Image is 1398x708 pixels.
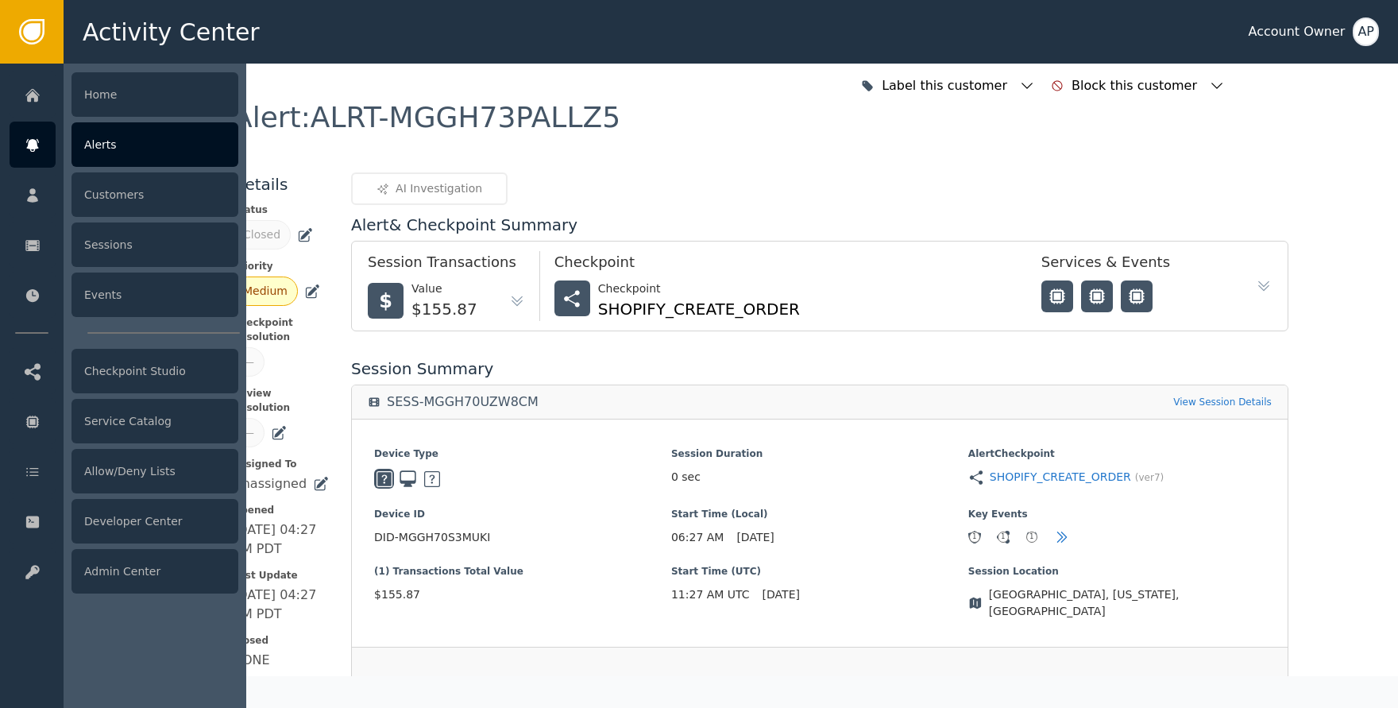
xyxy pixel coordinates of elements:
div: Customers [71,172,238,217]
div: Service Catalog [71,399,238,443]
div: Details [233,172,329,196]
span: 06:27 AM [671,529,724,546]
span: Device ID [374,507,671,521]
div: Sessions [71,222,238,267]
a: Admin Center [10,548,238,594]
div: Alerts [71,122,238,167]
div: Checkpoint [598,280,800,297]
span: Session Location [968,564,1265,578]
div: Block this customer [1072,76,1201,95]
div: Medium [243,283,288,300]
div: Developer Center [71,499,238,544]
span: Status [233,203,329,217]
span: Closed [233,633,329,648]
span: Device Type [374,447,671,461]
div: SHOPIFY_CREATE_ORDER [598,297,800,321]
button: Block this customer [1047,68,1229,103]
span: Start Time (Local) [671,507,968,521]
div: Checkpoint Studio [71,349,238,393]
div: $155.87 [411,297,477,321]
a: Checkpoint Studio [10,348,238,394]
div: Home [71,72,238,117]
span: Priority [233,259,329,273]
span: Assigned To [233,457,329,471]
div: Checkpoint [554,251,1010,280]
div: 1 [969,532,980,543]
div: Session Summary [351,357,1288,381]
div: [DATE] 04:27 AM PDT [233,520,329,559]
a: Sessions [10,222,238,268]
span: Checkpoint Resolution [233,315,329,344]
button: AP [1353,17,1379,46]
a: Developer Center [10,498,238,544]
span: $ [379,287,392,315]
a: Events [10,272,238,318]
div: Alert & Checkpoint Summary [351,213,1288,237]
span: Session Duration [671,447,968,461]
a: Customers [10,172,238,218]
div: Unassigned [233,474,307,493]
a: Alerts [10,122,238,168]
span: $155.87 [374,586,671,603]
a: SHOPIFY_CREATE_ORDER [990,469,1131,486]
span: Activity Center [83,14,260,50]
span: [DATE] [763,586,800,603]
div: 1 [998,532,1009,543]
div: Allow/Deny Lists [71,449,238,493]
div: Alert : ALRT-MGGH73PALLZ5 [233,103,620,132]
div: 1 [1026,532,1037,543]
div: Events [71,273,238,317]
span: Start Time (UTC) [671,564,968,578]
div: SESS-MGGH70UZW8CM [387,394,539,410]
div: Value [411,280,477,297]
div: Session Transactions [368,251,525,280]
span: Review Resolution [233,386,329,415]
div: [DATE] 04:27 AM PDT [233,586,329,624]
span: Alert Checkpoint [968,447,1265,461]
span: (1) Transactions Total Value [374,564,671,578]
span: DID-MGGH70S3MUKI [374,529,671,546]
span: [GEOGRAPHIC_DATA], [US_STATE], [GEOGRAPHIC_DATA] [989,586,1265,620]
button: Label this customer [857,68,1039,103]
span: 11:27 AM UTC [671,586,750,603]
span: (ver 7 ) [1135,470,1164,485]
div: Services & Events [1041,251,1232,280]
div: Admin Center [71,549,238,594]
span: Opened [233,503,329,517]
a: View Session Details [1173,395,1272,409]
span: 0 sec [671,469,701,486]
a: Service Catalog [10,398,238,444]
div: Label this customer [882,76,1011,95]
a: Allow/Deny Lists [10,448,238,494]
span: [DATE] [736,529,774,546]
span: Key Events [968,507,1265,521]
div: Account Owner [1248,22,1345,41]
a: Home [10,72,238,118]
span: Last Update [233,568,329,582]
